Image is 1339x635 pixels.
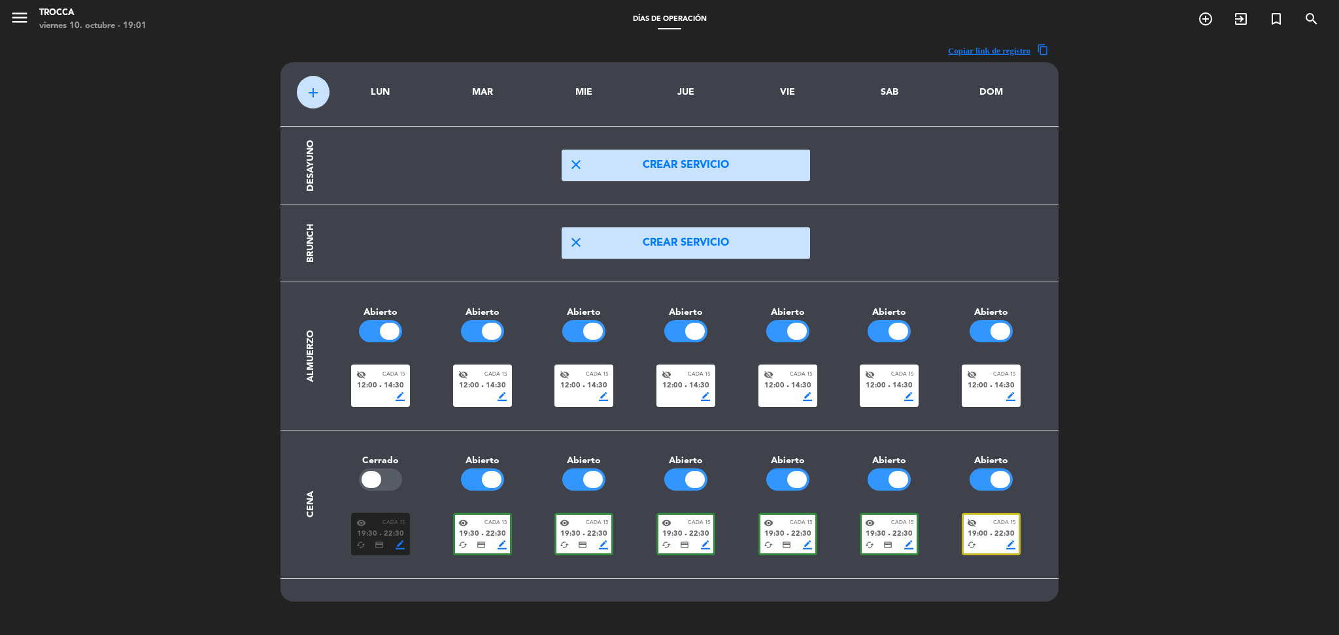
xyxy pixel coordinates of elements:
[560,370,569,380] span: visibility_off
[560,518,569,528] span: visibility
[662,540,671,549] span: cached
[441,85,524,100] div: MAR
[375,540,384,549] span: credit_card
[498,392,507,401] span: border_color
[396,540,405,549] span: border_color
[382,519,405,527] span: Cada 15
[297,76,330,108] button: add
[764,540,773,549] span: cached
[940,453,1042,468] div: Abierto
[839,453,941,468] div: Abierto
[888,385,890,387] span: fiber_manual_record
[586,370,608,379] span: Cada 15
[578,540,587,549] span: credit_card
[701,540,710,549] span: border_color
[865,370,875,380] span: visibility_off
[791,529,811,540] span: 22:30
[689,380,709,392] span: 14:30
[1006,540,1015,549] span: border_color
[356,540,365,549] span: cached
[599,540,608,549] span: border_color
[764,518,773,528] span: visibility
[747,85,829,100] div: VIE
[1304,11,1319,27] i: search
[891,370,913,379] span: Cada 15
[379,533,382,536] span: fiber_manual_record
[883,540,892,549] span: credit_card
[967,518,977,528] span: visibility_off
[458,370,468,380] span: visibility_off
[10,8,29,27] i: menu
[635,305,737,320] div: Abierto
[357,529,377,540] span: 19:30
[866,529,886,540] span: 19:30
[357,380,377,392] span: 12:00
[994,529,1015,540] span: 22:30
[787,385,789,387] span: fiber_manual_record
[787,533,789,536] span: fiber_manual_record
[839,305,941,320] div: Abierto
[791,380,811,392] span: 14:30
[737,305,839,320] div: Abierto
[562,150,810,181] button: closeCrear servicio
[968,529,988,540] span: 19:00
[486,529,506,540] span: 22:30
[764,529,785,540] span: 19:30
[688,519,710,527] span: Cada 15
[950,85,1032,100] div: DOM
[993,370,1015,379] span: Cada 15
[1037,44,1049,57] span: content_copy
[1198,11,1213,27] i: add_circle_outline
[481,385,484,387] span: fiber_manual_record
[865,518,875,528] span: visibility
[39,7,146,20] div: Trocca
[993,519,1015,527] span: Cada 15
[356,370,366,380] span: visibility_off
[790,370,812,379] span: Cada 15
[382,370,405,379] span: Cada 15
[892,529,913,540] span: 22:30
[583,385,585,387] span: fiber_manual_record
[303,223,318,263] div: Brunch
[339,85,422,100] div: LUN
[940,305,1042,320] div: Abierto
[849,85,931,100] div: SAB
[904,540,913,549] span: border_color
[764,380,785,392] span: 12:00
[662,518,671,528] span: visibility
[662,529,683,540] span: 19:30
[432,453,534,468] div: Abierto
[790,519,812,527] span: Cada 15
[560,380,581,392] span: 12:00
[994,380,1015,392] span: 14:30
[560,540,569,549] span: cached
[583,533,585,536] span: fiber_manual_record
[379,385,382,387] span: fiber_manual_record
[680,540,689,549] span: credit_card
[782,540,791,549] span: credit_card
[1006,392,1015,401] span: border_color
[568,235,584,250] span: close
[384,529,404,540] span: 22:30
[866,380,886,392] span: 12:00
[599,392,608,401] span: border_color
[904,392,913,401] span: border_color
[587,380,607,392] span: 14:30
[533,305,635,320] div: Abierto
[10,8,29,32] button: menu
[688,370,710,379] span: Cada 15
[498,540,507,549] span: border_color
[968,380,988,392] span: 12:00
[481,533,484,536] span: fiber_manual_record
[990,385,992,387] span: fiber_manual_record
[764,370,773,380] span: visibility_off
[560,529,581,540] span: 19:30
[533,453,635,468] div: Abierto
[967,370,977,380] span: visibility_off
[990,533,992,536] span: fiber_manual_record
[303,330,318,382] div: Almuerzo
[432,305,534,320] div: Abierto
[330,305,432,320] div: Abierto
[701,392,710,401] span: border_color
[484,519,507,527] span: Cada 15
